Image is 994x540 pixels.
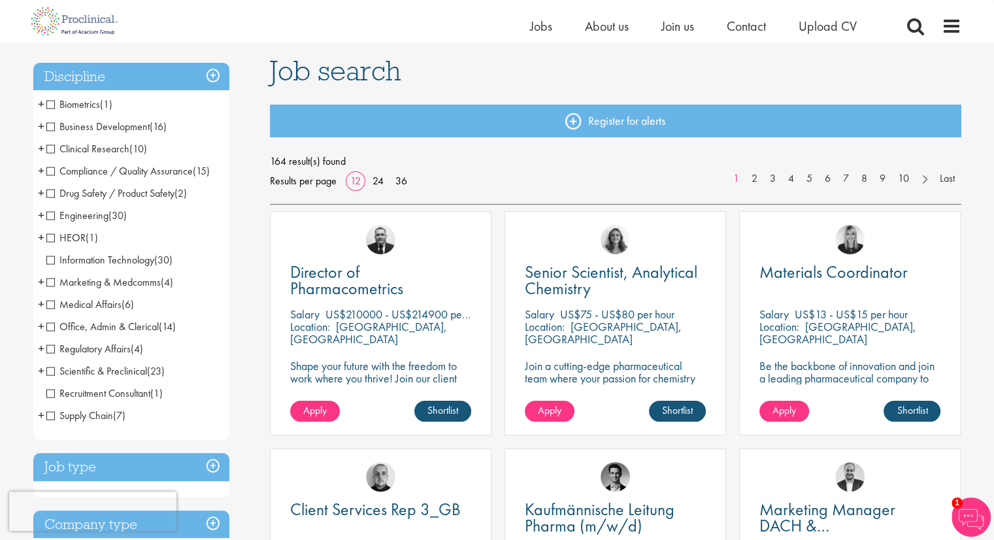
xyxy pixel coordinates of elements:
span: Salary [759,307,789,322]
span: + [38,339,44,358]
span: Job search [270,53,401,88]
a: Senior Scientist, Analytical Chemistry [525,264,706,297]
span: Biometrics [46,97,112,111]
span: Apply [772,403,796,417]
p: Shape your future with the freedom to work where you thrive! Join our client with this Director p... [290,360,471,409]
a: 8 [855,171,874,186]
a: Jobs [530,18,552,35]
span: Biometrics [46,97,100,111]
span: (23) [147,364,165,378]
a: Shortlist [414,401,471,422]
span: (16) [150,120,167,133]
a: Join us [661,18,694,35]
span: Compliance / Quality Assurance [46,164,210,178]
span: Salary [290,307,320,322]
span: (30) [108,209,127,222]
span: + [38,316,44,336]
span: Business Development [46,120,167,133]
span: Business Development [46,120,150,133]
span: Location: [759,319,799,334]
a: Apply [525,401,574,422]
a: 7 [837,171,855,186]
span: + [38,361,44,380]
span: + [38,294,44,314]
span: Office, Admin & Clerical [46,320,159,333]
span: Location: [290,319,330,334]
span: Kaufmännische Leitung Pharma (m/w/d) [525,498,674,537]
a: Marketing Manager DACH & [GEOGRAPHIC_DATA] [759,501,940,534]
span: (10) [129,142,147,156]
span: 164 result(s) found [270,152,961,171]
a: Contact [727,18,766,35]
span: + [38,94,44,114]
span: HEOR [46,231,98,245]
img: Jackie Cerchio [601,225,630,254]
span: (1) [150,386,163,400]
span: + [38,116,44,136]
span: Engineering [46,209,108,222]
span: Marketing & Medcomms [46,275,161,289]
a: Apply [759,401,809,422]
a: Kaufmännische Leitung Pharma (m/w/d) [525,501,706,534]
span: (30) [154,253,173,267]
span: (6) [122,297,134,311]
span: Director of Pharmacometrics [290,261,403,299]
p: [GEOGRAPHIC_DATA], [GEOGRAPHIC_DATA] [290,319,447,346]
a: Jakub Hanas [366,225,395,254]
img: Harry Budge [366,462,395,492]
span: Regulatory Affairs [46,342,131,356]
span: Regulatory Affairs [46,342,143,356]
p: [GEOGRAPHIC_DATA], [GEOGRAPHIC_DATA] [759,319,916,346]
img: Janelle Jones [835,225,865,254]
img: Aitor Melia [835,462,865,492]
span: Apply [303,403,327,417]
span: + [38,228,44,247]
span: (1) [86,231,98,245]
a: Last [933,171,961,186]
a: 10 [891,171,916,186]
div: Discipline [33,63,229,91]
span: Materials Coordinator [759,261,908,283]
a: Upload CV [799,18,857,35]
img: Max Slevogt [601,462,630,492]
span: Recruitment Consultant [46,386,150,400]
a: 36 [391,174,412,188]
a: About us [585,18,629,35]
span: + [38,272,44,292]
span: (4) [161,275,173,289]
span: Information Technology [46,253,154,267]
span: Clinical Research [46,142,147,156]
span: Senior Scientist, Analytical Chemistry [525,261,697,299]
span: Drug Safety / Product Safety [46,186,187,200]
p: Be the backbone of innovation and join a leading pharmaceutical company to help keep life-changin... [759,360,940,409]
span: Medical Affairs [46,297,134,311]
span: + [38,205,44,225]
a: Client Services Rep 3_GB [290,501,471,518]
span: + [38,183,44,203]
p: [GEOGRAPHIC_DATA], [GEOGRAPHIC_DATA] [525,319,682,346]
h3: Job type [33,453,229,481]
a: 6 [818,171,837,186]
a: 9 [873,171,892,186]
span: Engineering [46,209,127,222]
a: Shortlist [649,401,706,422]
span: Salary [525,307,554,322]
a: Materials Coordinator [759,264,940,280]
span: (2) [174,186,187,200]
span: (1) [100,97,112,111]
span: Scientific & Preclinical [46,364,165,378]
a: 12 [346,174,365,188]
span: Supply Chain [46,409,125,422]
a: Shortlist [884,401,940,422]
span: Scientific & Preclinical [46,364,147,378]
span: Office, Admin & Clerical [46,320,176,333]
span: Compliance / Quality Assurance [46,164,193,178]
span: Drug Safety / Product Safety [46,186,174,200]
a: 2 [745,171,764,186]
